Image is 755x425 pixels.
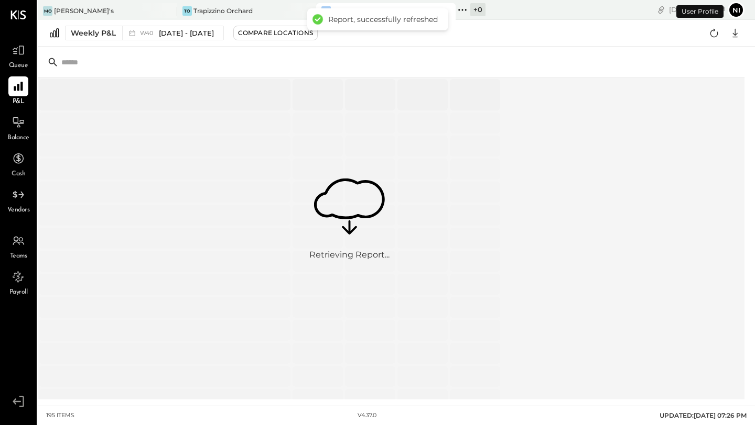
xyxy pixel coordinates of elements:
[309,249,390,261] div: Retrieving Report...
[321,6,331,16] div: BN
[193,6,253,15] div: Trapizzino Orchard
[1,267,36,297] a: Payroll
[1,231,36,261] a: Teams
[12,170,25,179] span: Cash
[10,252,27,261] span: Teams
[676,5,724,18] div: User Profile
[71,28,116,38] div: Weekly P&L
[656,4,666,15] div: copy link
[728,2,745,18] button: ni
[1,149,36,179] a: Cash
[1,40,36,71] a: Queue
[1,185,36,215] a: Vendors
[140,30,156,36] span: W40
[65,26,224,40] button: Weekly P&L W40[DATE] - [DATE]
[470,3,486,16] div: + 0
[13,97,25,107] span: P&L
[669,5,725,15] div: [DATE]
[182,6,192,16] div: TO
[332,6,365,15] div: Brass NYC
[9,288,28,297] span: Payroll
[46,411,74,420] div: 195 items
[233,26,318,40] button: Compare Locations
[54,6,114,15] div: [PERSON_NAME]'s
[43,6,52,16] div: Mo
[7,206,30,215] span: Vendors
[660,411,747,419] span: UPDATED: [DATE] 07:26 PM
[1,113,36,143] a: Balance
[358,411,376,420] div: v 4.37.0
[7,133,29,143] span: Balance
[1,76,36,107] a: P&L
[9,61,28,71] span: Queue
[328,15,438,24] div: Report, successfully refreshed
[238,28,313,37] div: Compare Locations
[159,28,214,38] span: [DATE] - [DATE]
